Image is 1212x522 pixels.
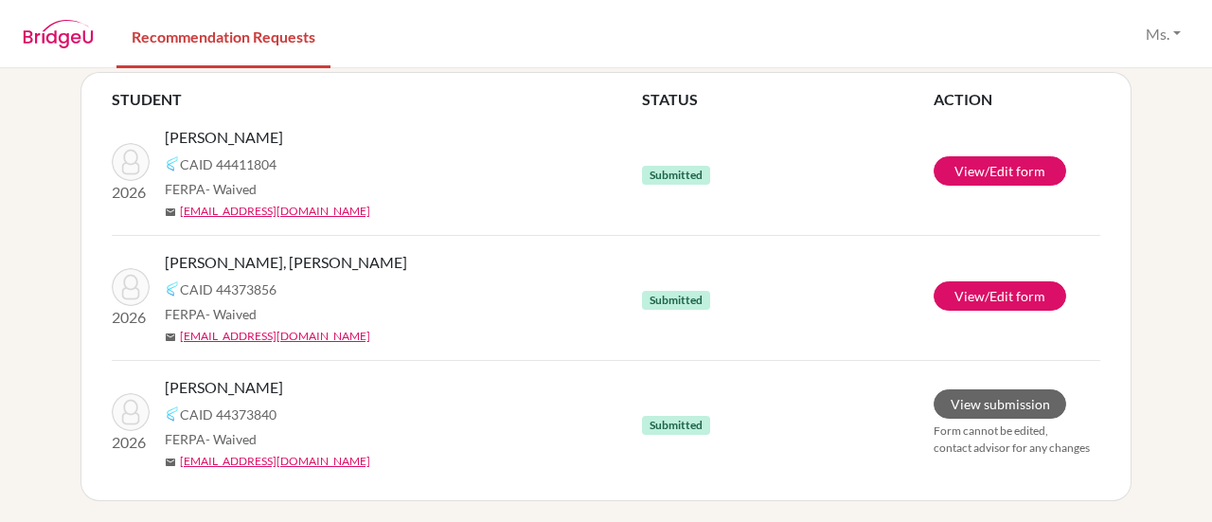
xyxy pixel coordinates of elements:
[205,181,257,197] span: - Waived
[642,88,934,111] th: STATUS
[23,20,94,48] img: BridgeU logo
[165,332,176,343] span: mail
[180,279,276,299] span: CAID 44373856
[642,291,710,310] span: Submitted
[165,429,257,449] span: FERPA
[180,328,370,345] a: [EMAIL_ADDRESS][DOMAIN_NAME]
[180,405,276,424] span: CAID 44373840
[165,156,180,171] img: Common App logo
[165,207,176,218] span: mail
[642,166,710,185] span: Submitted
[934,389,1066,419] a: View submission
[934,156,1066,186] a: View/Edit form
[112,431,150,454] p: 2026
[934,423,1100,457] p: Form cannot be edited, contact advisor for any changes
[165,179,257,199] span: FERPA
[205,306,257,322] span: - Waived
[112,268,150,306] img: Luna, Mia Isabella
[165,304,257,324] span: FERPA
[180,203,370,220] a: [EMAIL_ADDRESS][DOMAIN_NAME]
[205,431,257,447] span: - Waived
[642,416,710,435] span: Submitted
[1137,16,1189,52] button: Ms.
[165,281,180,297] img: Common App logo
[165,251,407,274] span: [PERSON_NAME], [PERSON_NAME]
[112,143,150,181] img: Lin, Emma
[112,88,642,111] th: STUDENT
[180,154,276,174] span: CAID 44411804
[112,181,150,204] p: 2026
[116,3,330,68] a: Recommendation Requests
[165,126,283,149] span: [PERSON_NAME]
[934,281,1066,311] a: View/Edit form
[165,457,176,468] span: mail
[165,406,180,422] img: Common App logo
[112,306,150,329] p: 2026
[112,393,150,431] img: Tsai, Nathan
[180,453,370,470] a: [EMAIL_ADDRESS][DOMAIN_NAME]
[934,88,1100,111] th: ACTION
[165,376,283,399] span: [PERSON_NAME]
